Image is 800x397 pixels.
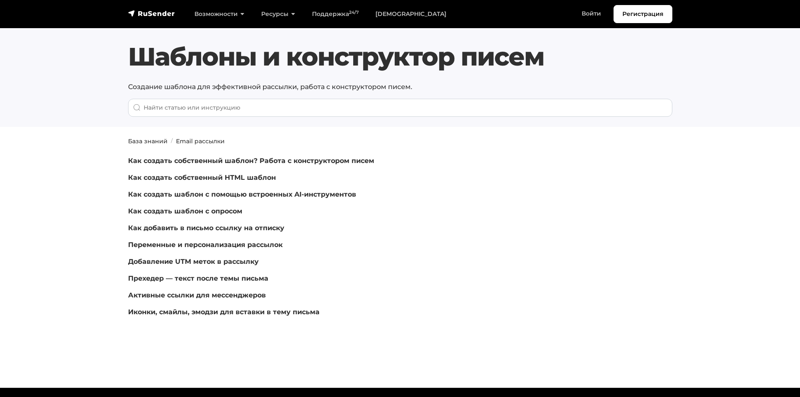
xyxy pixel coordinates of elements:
img: Поиск [133,104,141,111]
a: Как создать шаблон с помощью встроенных AI-инструментов [128,190,356,198]
img: RuSender [128,9,175,18]
a: Войти [573,5,609,22]
a: Прехедер — текст после темы письма [128,274,268,282]
a: Как добавить в письмо ссылку на отписку [128,224,284,232]
a: Добавление UTM меток в рассылку [128,258,259,266]
a: Регистрация [614,5,672,23]
sup: 24/7 [349,10,359,15]
a: Как создать собственный шаблон? Работа с конструктором писем [128,157,374,165]
a: Активные ссылки для мессенджеров [128,291,266,299]
a: Ресурсы [253,5,304,23]
p: Создание шаблона для эффективной рассылки, работа с конструктором писем. [128,82,672,92]
a: Возможности [186,5,253,23]
a: Переменные и персонализация рассылок [128,241,283,249]
a: Как создать шаблон с опросом [128,207,242,215]
a: Иконки, смайлы, эмодзи для вставки в тему письма [128,308,320,316]
a: [DEMOGRAPHIC_DATA] [367,5,455,23]
a: Поддержка24/7 [304,5,367,23]
a: Email рассылки [176,137,225,145]
a: База знаний [128,137,168,145]
input: When autocomplete results are available use up and down arrows to review and enter to go to the d... [128,99,672,117]
nav: breadcrumb [123,137,677,146]
a: Как создать собственный HTML шаблон [128,174,276,181]
h1: Шаблоны и конструктор писем [128,42,672,72]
